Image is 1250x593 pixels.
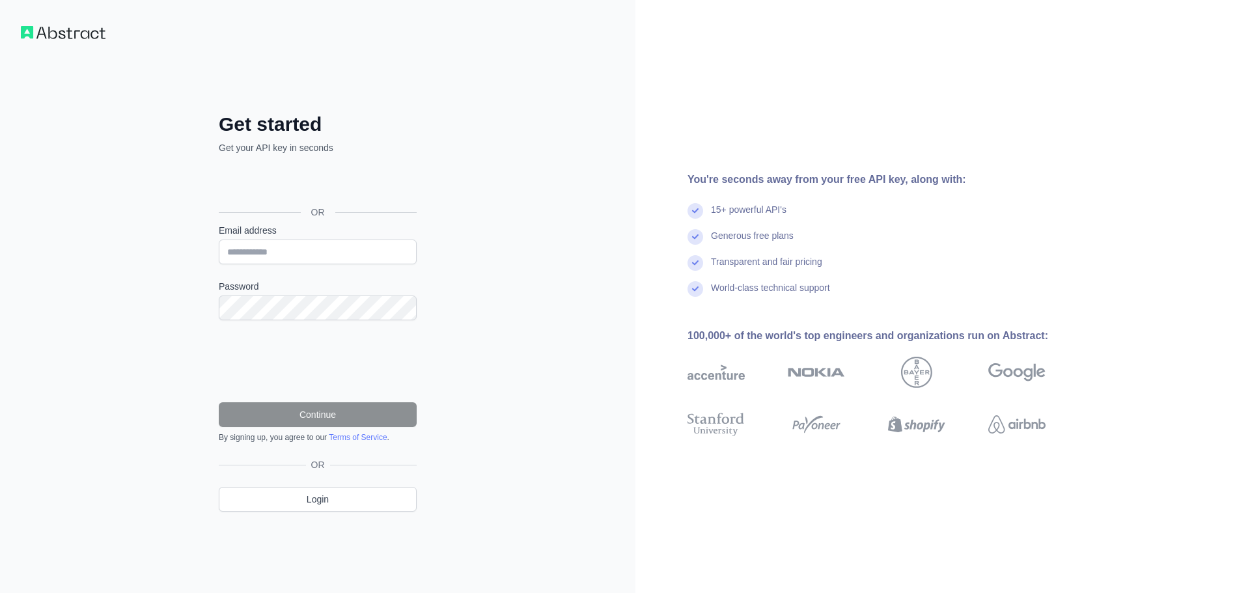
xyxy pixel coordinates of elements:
div: By signing up, you agree to our . [219,432,417,443]
label: Email address [219,224,417,237]
img: airbnb [988,410,1046,439]
img: google [988,357,1046,388]
div: Generous free plans [711,229,794,255]
div: 15+ powerful API's [711,203,786,229]
label: Password [219,280,417,293]
div: Transparent and fair pricing [711,255,822,281]
img: payoneer [788,410,845,439]
iframe: reCAPTCHA [219,336,417,387]
h2: Get started [219,113,417,136]
img: accenture [687,357,745,388]
span: OR [306,458,330,471]
img: check mark [687,281,703,297]
button: Continue [219,402,417,427]
img: shopify [888,410,945,439]
div: 100,000+ of the world's top engineers and organizations run on Abstract: [687,328,1087,344]
img: Workflow [21,26,105,39]
img: check mark [687,255,703,271]
div: You're seconds away from your free API key, along with: [687,172,1087,187]
img: stanford university [687,410,745,439]
iframe: Bouton "Se connecter avec Google" [212,169,421,197]
img: check mark [687,203,703,219]
span: OR [301,206,335,219]
a: Terms of Service [329,433,387,442]
div: World-class technical support [711,281,830,307]
img: bayer [901,357,932,388]
a: Login [219,487,417,512]
img: check mark [687,229,703,245]
img: nokia [788,357,845,388]
p: Get your API key in seconds [219,141,417,154]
